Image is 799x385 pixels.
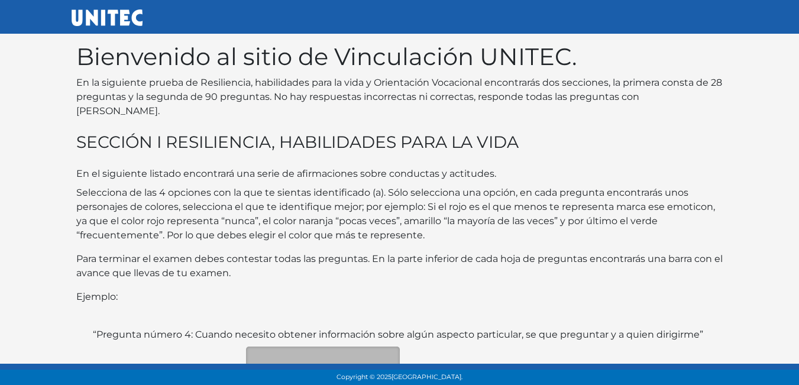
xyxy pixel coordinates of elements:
[76,252,723,280] p: Para terminar el examen debes contestar todas las preguntas. En la parte inferior de cada hoja de...
[76,76,723,118] p: En la siguiente prueba de Resiliencia, habilidades para la vida y Orientación Vocacional encontra...
[392,373,462,381] span: [GEOGRAPHIC_DATA].
[76,167,723,181] p: En el siguiente listado encontrará una serie de afirmaciones sobre conductas y actitudes.
[76,186,723,242] p: Selecciona de las 4 opciones con la que te sientas identificado (a). Sólo selecciona una opción, ...
[93,328,703,342] label: “Pregunta número 4: Cuando necesito obtener información sobre algún aspecto particular, se que pr...
[76,290,723,304] p: Ejemplo:
[72,9,143,26] img: UNITEC
[76,43,723,71] h1: Bienvenido al sitio de Vinculación UNITEC.
[76,132,723,153] h3: SECCIÓN I RESILIENCIA, HABILIDADES PARA LA VIDA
